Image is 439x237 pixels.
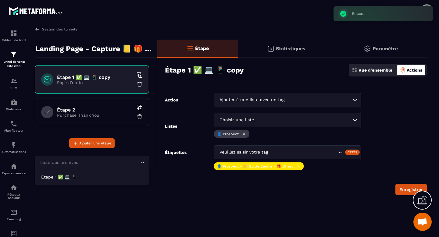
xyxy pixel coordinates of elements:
p: Landing Page - Capture 📒 🎁 Guide Offert Core - Copy [35,43,153,55]
img: bars-o.4a397970.svg [186,45,194,52]
button: Enregistrer [395,184,427,195]
div: Search for option [214,113,361,127]
img: setting-gr.5f69749f.svg [364,45,371,52]
p: Réseaux Sociaux [2,193,26,200]
p: Vue d'ensemble [359,68,392,73]
img: arrow [35,27,40,32]
p: 👤 Prospect [217,132,239,136]
img: trash [137,114,143,120]
span: Ajouter à une liste avec un tag [218,97,286,103]
input: Search for option [255,117,351,123]
a: formationformationCRM [2,73,26,94]
p: Espace membre [2,172,26,175]
img: actions-active.8f1ece3a.png [400,67,405,73]
img: stats.20deebd0.svg [267,45,274,52]
a: automationsautomationsAutomatisations [2,137,26,158]
p: Étape [195,45,209,51]
p: Page d'optin [57,80,133,85]
a: emailemailE-mailing [2,204,26,225]
h6: Étape 1 ✅ 💻 📱 copy [57,74,133,80]
h6: Étape 2 [57,107,133,113]
a: automationsautomationsEspace membre [2,158,26,179]
img: logo [9,5,63,16]
button: Ajouter une étape [69,138,115,148]
input: Search for option [39,159,139,166]
p: E-mailing [2,218,26,221]
p: Automatisations [2,150,26,154]
label: Action [165,97,178,102]
img: formation [10,77,17,85]
input: Search for option [286,97,351,103]
img: dashboard.5f9f1413.svg [352,67,357,73]
div: Ouvrir le chat [413,213,432,231]
img: email [10,209,17,216]
img: automations [10,99,17,106]
p: 👤 Prospect - 📒 Guide Centre - 🎁 Offert [217,164,293,168]
a: automationsautomationsWebinaire [2,94,26,115]
h3: Étape 1 ✅ 💻 📱 copy [165,66,244,74]
img: formation [10,30,17,37]
div: Créer [345,150,360,155]
div: Search for option [35,156,149,170]
p: Statistiques [276,46,305,51]
img: trash [137,81,143,87]
span: Veuillez saisir votre tag [218,149,269,156]
a: Gestion des tunnels [35,27,77,32]
p: Actions [407,68,422,73]
span: Ajouter une étape [79,140,111,146]
label: Listes [165,124,177,129]
img: scheduler [10,120,17,127]
p: Purchase Thank You [57,113,133,118]
a: schedulerschedulerPlanificateur [2,115,26,137]
a: social-networksocial-networkRéseaux Sociaux [2,179,26,204]
img: automations [10,141,17,149]
a: formationformationTableau de bord [2,25,26,46]
p: Paramètre [373,46,398,51]
p: Tunnel de vente Site web [2,60,26,68]
p: Webinaire [2,108,26,111]
img: formation [10,51,17,58]
p: Tableau de bord [2,38,26,42]
div: Search for option [214,145,361,159]
div: Search for option [214,93,361,107]
input: Search for option [269,149,337,156]
p: Planificateur [2,129,26,132]
a: formationformationTunnel de vente Site web [2,46,26,73]
img: automations [10,163,17,170]
span: Choisir une liste [218,117,255,123]
label: Étiquettes [165,150,187,172]
img: social-network [10,184,17,191]
p: CRM [2,86,26,90]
